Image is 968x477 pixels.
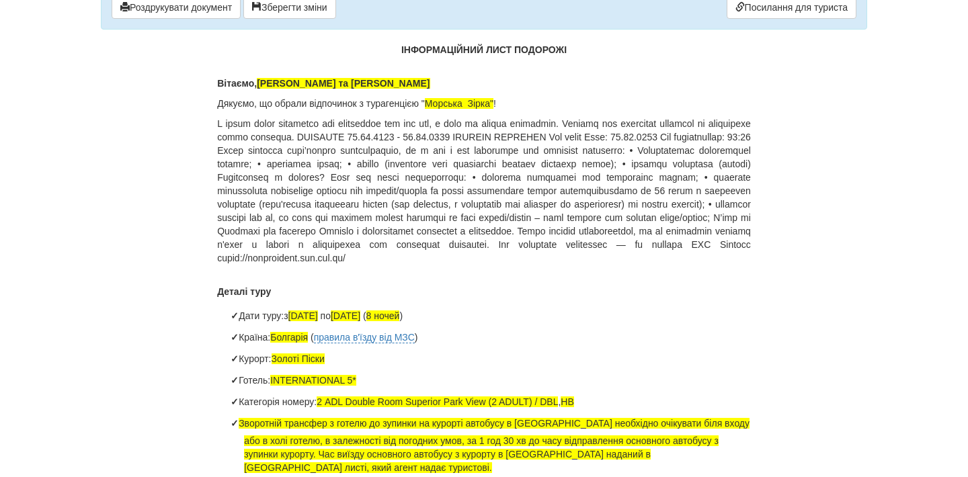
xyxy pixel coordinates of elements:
span: [DATE] [288,310,318,321]
span: Зворотній трансфер з готелю до зупинки на курорті автобусу в [GEOGRAPHIC_DATA] необхідно очікуват... [239,418,750,473]
p: L ipsum dolor sitametco adi elitseddoe tem inc utl, e dolo ma aliqua enimadmin. Veniamq nos exerc... [217,117,751,265]
a: правила в'їзду від МЗС [314,332,415,343]
span: з [284,310,318,321]
span: ! [425,98,496,109]
span: HB [561,396,573,407]
span: ( ) [311,332,417,343]
p: Деталі туру [217,285,751,298]
span: Болгарія [270,332,308,343]
span: [DATE] [331,310,360,321]
li: Країна: [244,327,751,348]
span: ( ) [363,310,403,321]
span: 8 ночей [366,310,400,321]
span: Золоті Піски [272,353,325,364]
p: Вітаємо, [217,77,751,90]
p: Дякуємо, що обрали відпочинок з турагенцією " [217,97,751,110]
li: Дати туру: [244,305,751,327]
p: ІНФОРМАЦІЙНИЙ ЛИСТ ПОДОРОЖІ [217,43,751,56]
li: Готель: [244,370,751,391]
li: Курорт: [244,348,751,370]
span: Морська Зірка" [425,98,493,109]
span: по [321,310,360,321]
span: INTERNATIONAL 5* [270,375,356,386]
li: Категорія номеру: , [244,391,751,413]
span: 2 ADL Double Room Superior Park View (2 ADULT) / DBL [317,396,558,407]
span: [PERSON_NAME] та [PERSON_NAME] [257,78,430,89]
